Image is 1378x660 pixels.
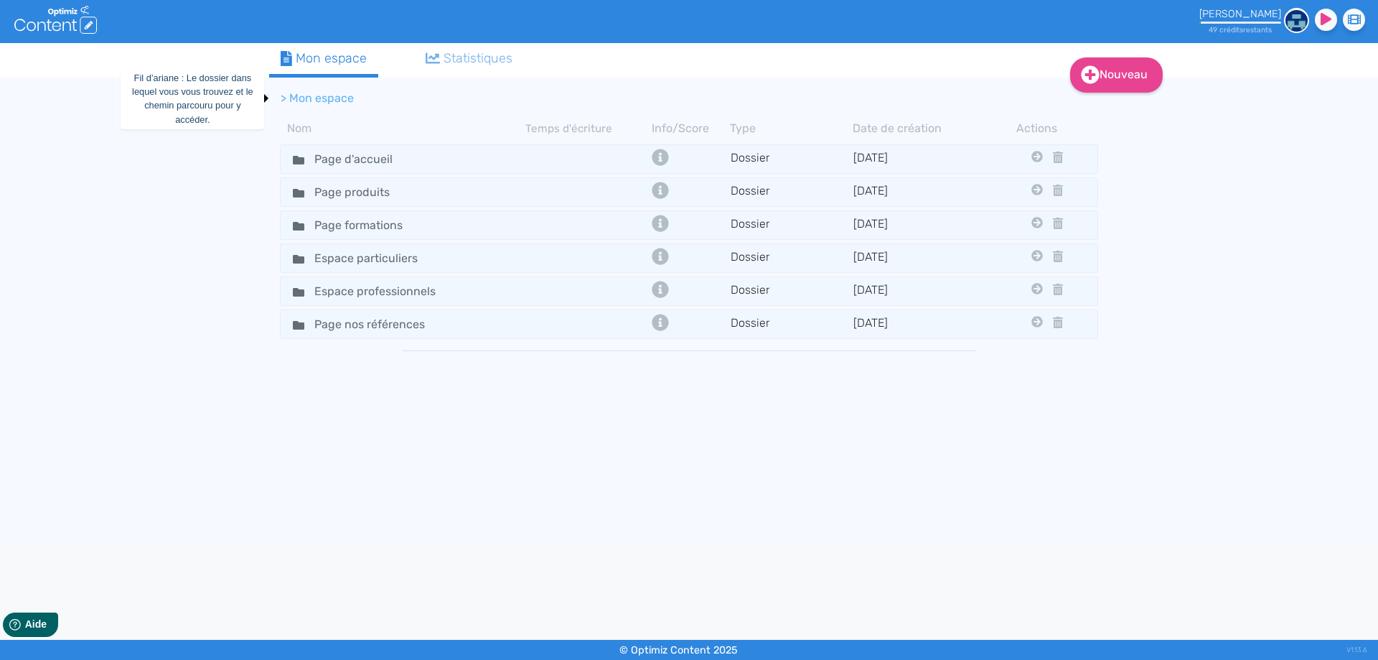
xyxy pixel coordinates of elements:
[269,81,987,116] nav: breadcrumb
[853,314,975,335] td: [DATE]
[648,120,730,137] th: Info/Score
[730,314,853,335] td: Dossier
[853,281,975,302] td: [DATE]
[281,49,367,68] div: Mon espace
[730,120,853,137] th: Type
[1239,25,1243,34] span: s
[730,182,853,203] td: Dossier
[730,281,853,302] td: Dossier
[1346,640,1367,660] div: V1.13.6
[853,182,975,203] td: [DATE]
[730,215,853,236] td: Dossier
[304,248,454,269] input: Nom de dossier
[304,215,426,236] input: Nom de dossier
[1268,25,1272,34] span: s
[121,68,264,129] div: Fil d’ariane : Le dossier dans lequel vous vous trouvez et le chemin parcouru pour y accéder.
[619,644,738,656] small: © Optimiz Content 2025
[853,215,975,236] td: [DATE]
[1070,57,1163,93] a: Nouveau
[1284,8,1309,33] img: 6492f3e85904c52433e22e24e114095b
[304,281,465,302] input: Nom de dossier
[304,314,454,335] input: Nom de dossier
[269,43,378,78] a: Mon espace
[281,90,354,107] li: > Mon espace
[730,248,853,269] td: Dossier
[853,149,975,169] td: [DATE]
[304,182,411,203] input: Nom de dossier
[1199,8,1281,20] div: [PERSON_NAME]
[853,248,975,269] td: [DATE]
[304,149,418,169] input: Nom de dossier
[525,120,648,137] th: Temps d'écriture
[730,149,853,169] td: Dossier
[1209,25,1272,34] small: 49 crédit restant
[414,43,525,74] a: Statistiques
[1028,120,1046,137] th: Actions
[280,120,525,137] th: Nom
[853,120,975,137] th: Date de création
[426,49,513,68] div: Statistiques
